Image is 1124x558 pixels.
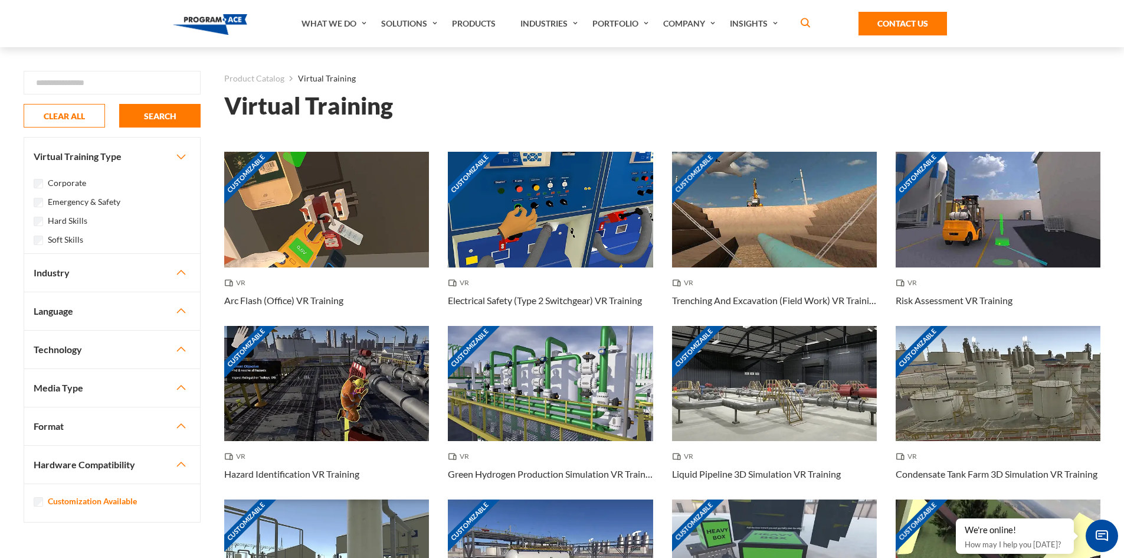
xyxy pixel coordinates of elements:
label: Corporate [48,177,86,190]
h3: Green Hydrogen Production Simulation VR Training [448,467,653,481]
h3: Electrical Safety (Type 2 Switchgear) VR Training [448,293,642,308]
button: Language [24,292,200,330]
input: Hard Skills [34,217,43,226]
input: Corporate [34,179,43,188]
h3: Hazard Identification VR Training [224,467,359,481]
h3: Condensate Tank Farm 3D Simulation VR Training [896,467,1097,481]
label: Emergency & Safety [48,195,120,208]
button: CLEAR ALL [24,104,105,128]
nav: breadcrumb [224,71,1100,86]
h1: Virtual Training [224,96,393,116]
label: Hard Skills [48,214,87,227]
button: Industry [24,254,200,292]
h3: Liquid Pipeline 3D Simulation VR Training [672,467,841,481]
input: Soft Skills [34,236,43,245]
input: Emergency & Safety [34,198,43,207]
a: Customizable Thumbnail - Arc Flash (Office) VR Training VR Arc Flash (Office) VR Training [224,152,429,325]
span: Chat Widget [1086,520,1118,552]
span: VR [672,451,698,462]
span: VR [896,277,922,289]
a: Customizable Thumbnail - Condensate Tank Farm 3D Simulation VR Training VR Condensate Tank Farm 3... [896,326,1100,500]
a: Customizable Thumbnail - Hazard Identification VR Training VR Hazard Identification VR Training [224,326,429,500]
span: VR [448,277,474,289]
h3: Arc Flash (Office) VR Training [224,293,343,308]
span: VR [896,451,922,462]
span: VR [224,451,250,462]
label: Customization Available [48,495,137,508]
a: Customizable Thumbnail - Risk Assessment VR Training VR Risk Assessment VR Training [896,152,1100,325]
span: VR [448,451,474,462]
span: VR [224,277,250,289]
a: Customizable Thumbnail - Liquid Pipeline 3D Simulation VR Training VR Liquid Pipeline 3D Simulati... [672,326,877,500]
a: Customizable Thumbnail - Green Hydrogen Production Simulation VR Training VR Green Hydrogen Produ... [448,326,653,500]
h3: Trenching And Excavation (Field Work) VR Training [672,293,877,308]
a: Customizable Thumbnail - Electrical Safety (Type 2 Switchgear) VR Training VR Electrical Safety (... [448,152,653,325]
span: VR [672,277,698,289]
div: We're online! [965,524,1065,536]
a: Customizable Thumbnail - Trenching And Excavation (Field Work) VR Training VR Trenching And Excav... [672,152,877,325]
button: Virtual Training Type [24,138,200,175]
a: Contact Us [858,12,947,35]
button: Media Type [24,369,200,407]
li: Virtual Training [284,71,356,86]
img: Program-Ace [173,14,248,35]
button: Hardware Compatibility [24,446,200,484]
p: How may I help you [DATE]? [965,537,1065,552]
h3: Risk Assessment VR Training [896,293,1012,308]
label: Soft Skills [48,233,83,246]
input: Customization Available [34,497,43,507]
a: Product Catalog [224,71,284,86]
button: Format [24,407,200,445]
button: Technology [24,331,200,368]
